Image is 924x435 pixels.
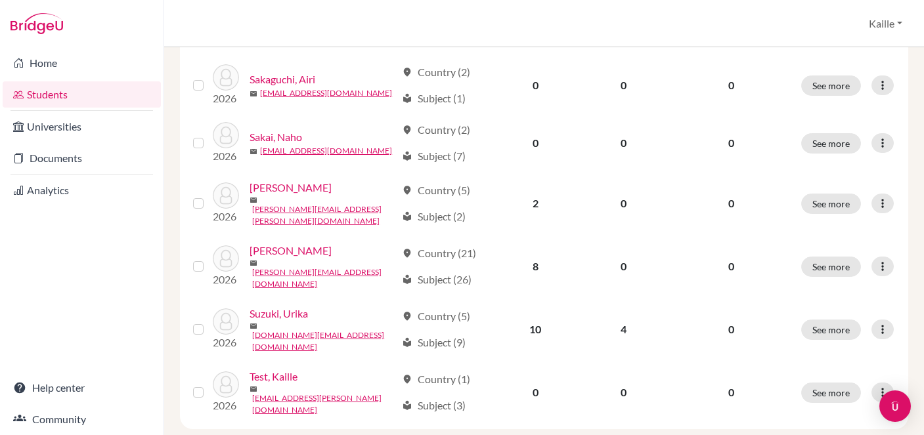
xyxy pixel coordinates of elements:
[213,122,239,148] img: Sakai, Naho
[250,322,257,330] span: mail
[213,148,239,164] p: 2026
[402,248,412,259] span: location_on
[677,196,785,211] p: 0
[677,77,785,93] p: 0
[677,259,785,274] p: 0
[11,13,63,34] img: Bridge-U
[213,308,239,335] img: Suzuki, Urika
[579,235,669,298] td: 0
[402,93,412,104] span: local_library
[402,371,470,387] div: Country (1)
[579,56,669,114] td: 0
[579,298,669,361] td: 4
[250,129,302,145] a: Sakai, Naho
[260,145,392,157] a: [EMAIL_ADDRESS][DOMAIN_NAME]
[801,257,861,277] button: See more
[493,298,579,361] td: 10
[250,72,315,87] a: Sakaguchi, Airi
[402,245,476,261] div: Country (21)
[250,180,332,196] a: [PERSON_NAME]
[579,114,669,172] td: 0
[801,133,861,154] button: See more
[579,361,669,424] td: 0
[493,56,579,114] td: 0
[801,320,861,340] button: See more
[677,384,785,400] p: 0
[402,125,412,135] span: location_on
[260,87,392,99] a: [EMAIL_ADDRESS][DOMAIN_NAME]
[250,90,257,98] span: mail
[3,177,161,203] a: Analytics
[402,182,470,198] div: Country (5)
[402,398,466,413] div: Subject (3)
[252,392,395,416] a: [EMAIL_ADDRESS][PERSON_NAME][DOMAIN_NAME]
[402,148,466,164] div: Subject (7)
[3,375,161,401] a: Help center
[402,91,466,106] div: Subject (1)
[213,182,239,209] img: Sefiani, Mathias
[213,371,239,398] img: Test, Kaille
[3,145,161,171] a: Documents
[402,185,412,196] span: location_on
[213,91,239,106] p: 2026
[402,374,412,384] span: location_on
[3,406,161,432] a: Community
[402,64,470,80] div: Country (2)
[677,321,785,337] p: 0
[250,385,257,393] span: mail
[493,361,579,424] td: 0
[3,81,161,108] a: Students
[801,75,861,96] button: See more
[402,122,470,138] div: Country (2)
[252,266,395,290] a: [PERSON_NAME][EMAIL_ADDRESS][DOMAIN_NAME]
[250,196,257,204] span: mail
[252,203,395,227] a: [PERSON_NAME][EMAIL_ADDRESS][PERSON_NAME][DOMAIN_NAME]
[402,211,412,222] span: local_library
[402,308,470,324] div: Country (5)
[402,335,466,350] div: Subject (9)
[402,274,412,285] span: local_library
[801,194,861,214] button: See more
[493,235,579,298] td: 8
[402,209,466,224] div: Subject (2)
[402,272,472,287] div: Subject (26)
[213,272,239,287] p: 2026
[402,400,412,411] span: local_library
[213,335,239,350] p: 2026
[879,390,911,422] div: Open Intercom Messenger
[801,383,861,403] button: See more
[493,114,579,172] td: 0
[250,306,308,321] a: Suzuki, Urika
[250,148,257,155] span: mail
[3,50,161,76] a: Home
[402,337,412,348] span: local_library
[213,64,239,91] img: Sakaguchi, Airi
[863,11,908,36] button: Kaille
[402,67,412,77] span: location_on
[213,245,239,272] img: Seprényi, Fiona
[3,114,161,140] a: Universities
[402,151,412,161] span: local_library
[402,311,412,321] span: location_on
[250,259,257,267] span: mail
[579,172,669,235] td: 0
[250,243,332,259] a: [PERSON_NAME]
[250,369,297,384] a: Test, Kaille
[213,398,239,413] p: 2026
[213,209,239,224] p: 2026
[252,329,395,353] a: [DOMAIN_NAME][EMAIL_ADDRESS][DOMAIN_NAME]
[677,135,785,151] p: 0
[493,172,579,235] td: 2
